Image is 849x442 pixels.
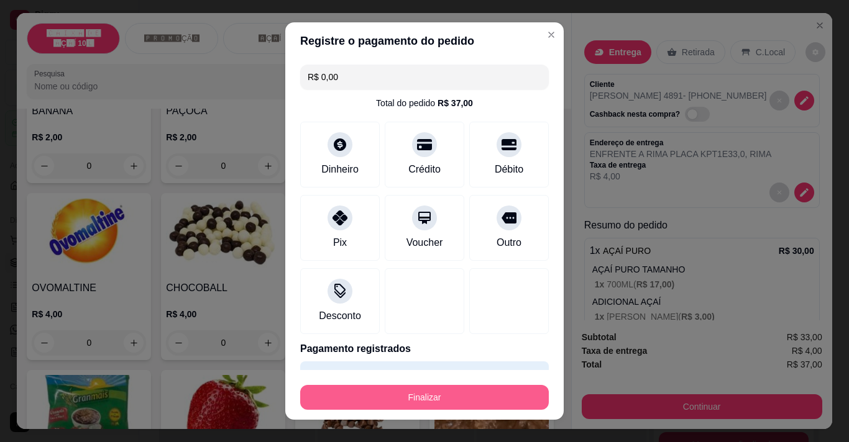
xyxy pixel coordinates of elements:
[406,235,443,250] div: Voucher
[285,22,564,60] header: Registre o pagamento do pedido
[308,65,541,89] input: Ex.: hambúrguer de cordeiro
[438,97,473,109] div: R$ 37,00
[376,97,473,109] div: Total do pedido
[495,162,523,177] div: Débito
[300,385,549,410] button: Finalizar
[333,235,347,250] div: Pix
[497,235,521,250] div: Outro
[541,25,561,45] button: Close
[319,309,361,323] div: Desconto
[321,162,359,177] div: Dinheiro
[300,341,549,356] p: Pagamento registrados
[408,162,441,177] div: Crédito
